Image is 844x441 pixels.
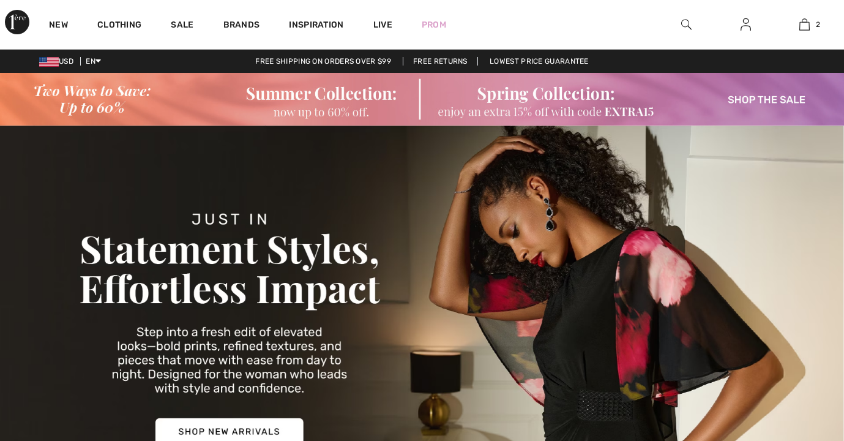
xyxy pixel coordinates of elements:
span: USD [39,57,78,66]
img: US Dollar [39,57,59,67]
img: 1ère Avenue [5,10,29,34]
a: Sale [171,20,193,32]
a: Free shipping on orders over $99 [245,57,401,66]
a: Live [373,18,392,31]
img: search the website [681,17,692,32]
a: Clothing [97,20,141,32]
a: Sign In [731,17,761,32]
a: New [49,20,68,32]
img: My Bag [799,17,810,32]
a: Free Returns [403,57,478,66]
a: Lowest Price Guarantee [480,57,599,66]
a: 2 [775,17,834,32]
img: My Info [741,17,751,32]
span: EN [86,57,101,66]
span: Inspiration [289,20,343,32]
span: 2 [816,19,820,30]
a: Prom [422,18,446,31]
a: Brands [223,20,260,32]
